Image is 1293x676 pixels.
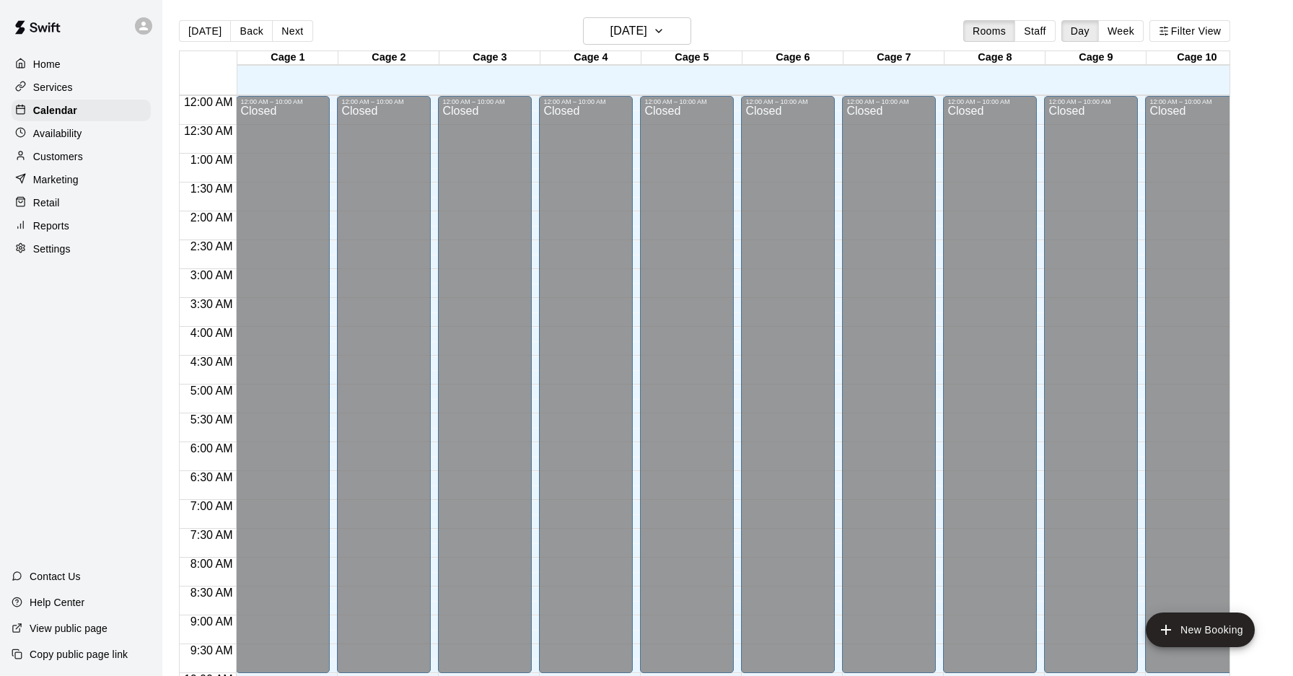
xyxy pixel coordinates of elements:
span: 4:00 AM [187,327,237,339]
div: 12:00 AM – 10:00 AM: Closed [1145,96,1239,673]
div: Cage 7 [843,51,944,65]
div: Cage 8 [944,51,1046,65]
a: Retail [12,192,151,214]
div: 12:00 AM – 10:00 AM [240,98,325,105]
a: Calendar [12,100,151,121]
a: Reports [12,215,151,237]
div: Cage 10 [1147,51,1248,65]
span: 9:30 AM [187,644,237,657]
span: 12:00 AM [180,96,237,108]
span: 1:00 AM [187,154,237,166]
button: Week [1098,20,1144,42]
div: 12:00 AM – 10:00 AM: Closed [741,96,835,673]
p: Customers [33,149,83,164]
span: 5:30 AM [187,413,237,426]
p: Help Center [30,595,84,610]
span: 9:00 AM [187,615,237,628]
span: 1:30 AM [187,183,237,195]
span: 2:00 AM [187,211,237,224]
button: Filter View [1149,20,1230,42]
button: Staff [1014,20,1056,42]
span: 8:00 AM [187,558,237,570]
p: Settings [33,242,71,256]
p: Availability [33,126,82,141]
span: 2:30 AM [187,240,237,253]
div: 12:00 AM – 10:00 AM [341,98,426,105]
div: 12:00 AM – 10:00 AM [947,98,1033,105]
div: 12:00 AM – 10:00 AM [543,98,628,105]
div: Cage 9 [1046,51,1147,65]
h6: [DATE] [610,21,647,41]
div: 12:00 AM – 10:00 AM: Closed [842,96,936,673]
a: Marketing [12,169,151,190]
span: 8:30 AM [187,587,237,599]
div: Cage 4 [540,51,641,65]
div: 12:00 AM – 10:00 AM [846,98,932,105]
div: 12:00 AM – 10:00 AM: Closed [236,96,330,673]
a: Availability [12,123,151,144]
span: 4:30 AM [187,356,237,368]
button: add [1146,613,1255,647]
div: 12:00 AM – 10:00 AM: Closed [943,96,1037,673]
button: [DATE] [179,20,231,42]
div: 12:00 AM – 10:00 AM: Closed [438,96,532,673]
p: Copy public page link [30,647,128,662]
button: Rooms [963,20,1015,42]
span: 7:30 AM [187,529,237,541]
button: Day [1061,20,1099,42]
div: Cage 6 [742,51,843,65]
div: 12:00 AM – 10:00 AM [745,98,830,105]
div: 12:00 AM – 10:00 AM [1048,98,1134,105]
a: Settings [12,238,151,260]
a: Home [12,53,151,75]
div: 12:00 AM – 10:00 AM [644,98,729,105]
span: 6:00 AM [187,442,237,455]
div: 12:00 AM – 10:00 AM [442,98,527,105]
p: Contact Us [30,569,81,584]
span: 12:30 AM [180,125,237,137]
div: 12:00 AM – 10:00 AM [1149,98,1235,105]
p: Calendar [33,103,77,118]
p: Home [33,57,61,71]
p: Marketing [33,172,79,187]
span: 7:00 AM [187,500,237,512]
div: Cage 3 [439,51,540,65]
p: Services [33,80,73,95]
a: Customers [12,146,151,167]
div: 12:00 AM – 10:00 AM: Closed [337,96,431,673]
span: 3:30 AM [187,298,237,310]
div: Cage 2 [338,51,439,65]
span: 3:00 AM [187,269,237,281]
button: [DATE] [583,17,691,45]
p: View public page [30,621,108,636]
div: Cage 1 [237,51,338,65]
span: 6:30 AM [187,471,237,483]
button: Back [230,20,273,42]
span: 5:00 AM [187,385,237,397]
p: Reports [33,219,69,233]
div: Cage 5 [641,51,742,65]
p: Retail [33,196,60,210]
button: Next [272,20,312,42]
a: Services [12,76,151,98]
div: 12:00 AM – 10:00 AM: Closed [1044,96,1138,673]
div: 12:00 AM – 10:00 AM: Closed [539,96,633,673]
div: 12:00 AM – 10:00 AM: Closed [640,96,734,673]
